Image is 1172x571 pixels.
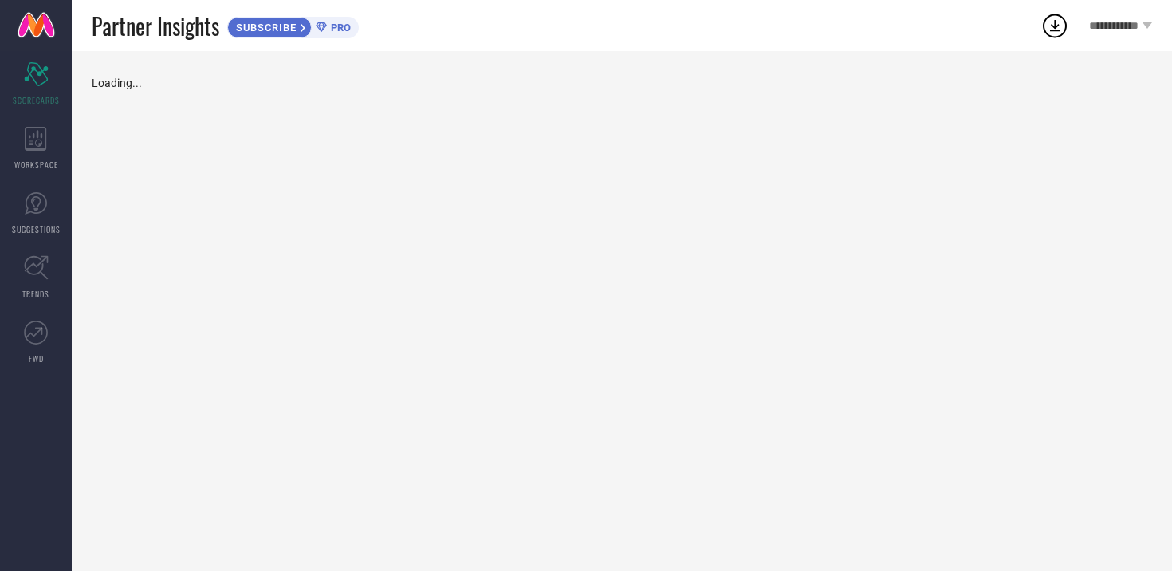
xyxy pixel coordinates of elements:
a: SUBSCRIBEPRO [227,13,359,38]
span: SCORECARDS [13,94,60,106]
span: PRO [327,22,351,33]
span: Loading... [92,77,142,89]
span: TRENDS [22,288,49,300]
span: WORKSPACE [14,159,58,171]
span: Partner Insights [92,10,219,42]
div: Open download list [1040,11,1069,40]
span: SUGGESTIONS [12,223,61,235]
span: SUBSCRIBE [228,22,301,33]
span: FWD [29,352,44,364]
